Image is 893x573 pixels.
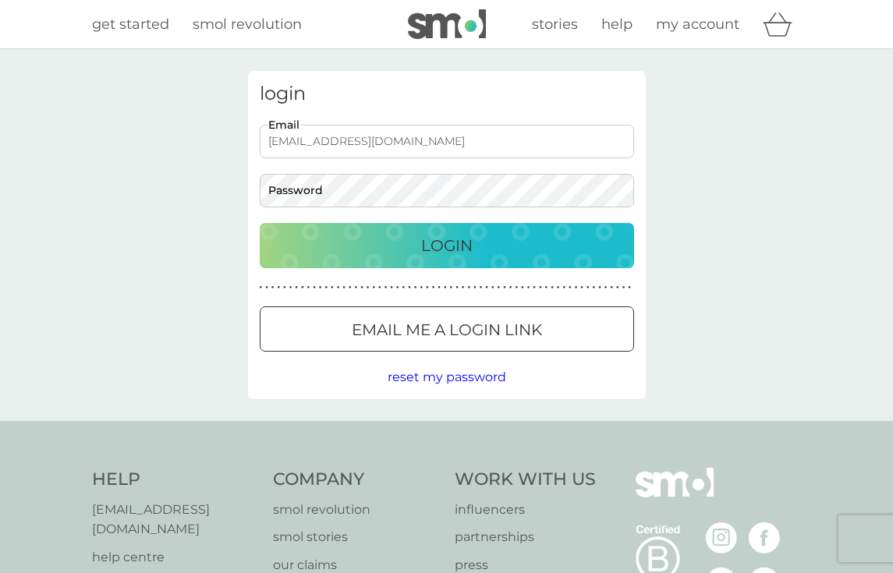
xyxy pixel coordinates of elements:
a: help centre [92,547,258,568]
p: ● [408,284,411,292]
p: ● [307,284,310,292]
button: reset my password [388,367,506,387]
button: Email me a login link [260,306,634,352]
p: ● [337,284,340,292]
p: ● [539,284,542,292]
p: ● [527,284,530,292]
img: smol [636,468,714,521]
p: Login [421,233,473,258]
p: ● [283,284,286,292]
h3: login [260,83,634,105]
p: ● [586,284,590,292]
a: influencers [455,500,596,520]
p: ● [384,284,388,292]
p: ● [455,284,459,292]
p: ● [420,284,423,292]
p: ● [604,284,608,292]
p: ● [616,284,619,292]
p: ● [295,284,298,292]
p: ● [473,284,477,292]
a: [EMAIL_ADDRESS][DOMAIN_NAME] [92,500,258,539]
p: ● [438,284,441,292]
p: ● [480,284,483,292]
img: smol [408,9,486,39]
p: ● [491,284,494,292]
p: ● [349,284,352,292]
p: ● [313,284,316,292]
p: ● [521,284,524,292]
img: visit the smol Facebook page [749,522,780,554]
p: ● [360,284,363,292]
span: stories [532,16,578,33]
p: ● [372,284,375,292]
p: ● [355,284,358,292]
span: reset my password [388,370,506,384]
p: ● [593,284,596,292]
p: ● [331,284,334,292]
p: ● [277,284,280,292]
p: ● [503,284,506,292]
span: get started [92,16,169,33]
p: ● [289,284,292,292]
p: ● [444,284,447,292]
a: get started [92,13,169,36]
img: visit the smol Instagram page [706,522,737,554]
p: ● [367,284,370,292]
p: ● [271,284,275,292]
p: ● [551,284,554,292]
span: smol revolution [193,16,302,33]
p: ● [260,284,263,292]
span: help [601,16,633,33]
span: my account [656,16,739,33]
p: ● [610,284,613,292]
h4: Work With Us [455,468,596,492]
p: ● [598,284,601,292]
p: ● [515,284,518,292]
h4: Help [92,468,258,492]
p: ● [265,284,268,292]
p: ● [575,284,578,292]
p: ● [580,284,583,292]
p: ● [396,284,399,292]
p: ● [467,284,470,292]
p: ● [432,284,435,292]
button: Login [260,223,634,268]
a: my account [656,13,739,36]
p: ● [450,284,453,292]
p: ● [378,284,381,292]
p: ● [569,284,572,292]
p: ● [414,284,417,292]
p: ● [545,284,548,292]
p: ● [485,284,488,292]
p: ● [533,284,536,292]
p: ● [390,284,393,292]
p: ● [342,284,346,292]
p: Email me a login link [352,317,542,342]
a: smol revolution [193,13,302,36]
a: smol revolution [273,500,439,520]
p: ● [402,284,406,292]
p: ● [509,284,512,292]
p: ● [319,284,322,292]
a: partnerships [455,527,596,547]
p: ● [324,284,328,292]
p: ● [622,284,625,292]
p: ● [628,284,631,292]
p: ● [426,284,429,292]
p: ● [557,284,560,292]
a: help [601,13,633,36]
p: ● [301,284,304,292]
p: ● [498,284,501,292]
p: ● [562,284,565,292]
p: ● [462,284,465,292]
a: smol stories [273,527,439,547]
a: stories [532,13,578,36]
h4: Company [273,468,439,492]
div: basket [763,9,802,40]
